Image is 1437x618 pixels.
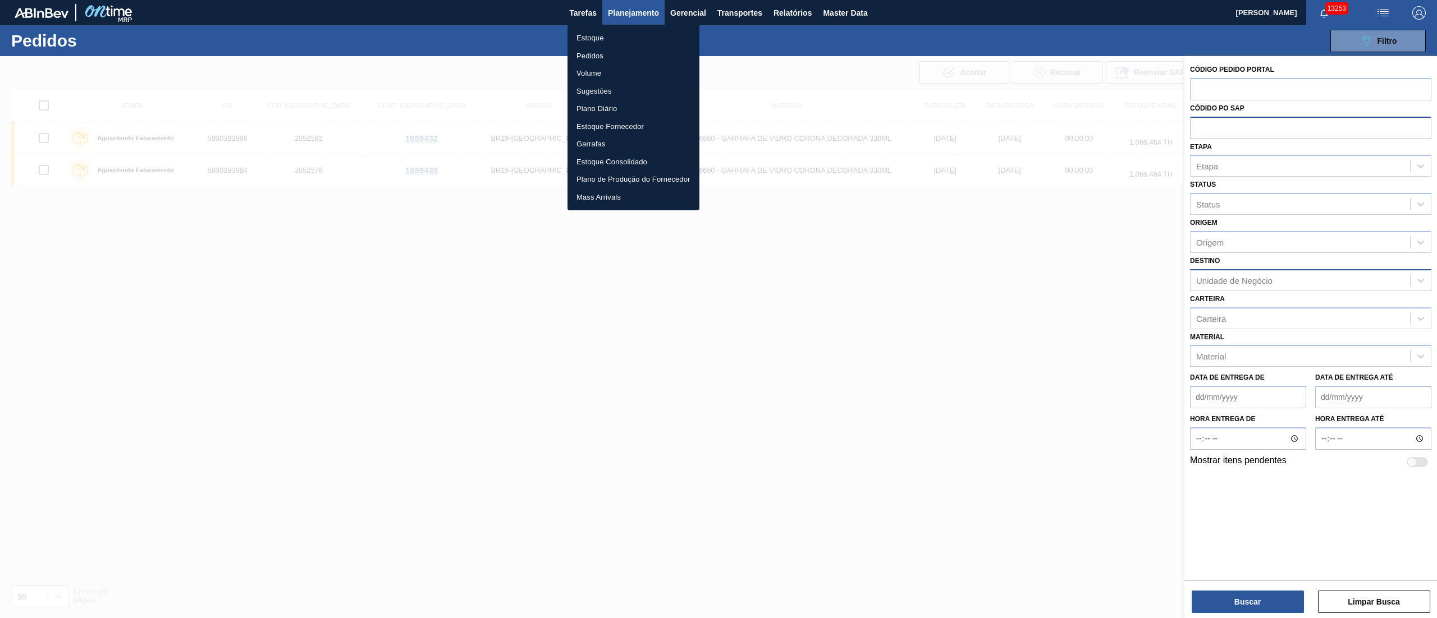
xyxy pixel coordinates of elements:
a: Estoque Fornecedor [568,118,699,136]
a: Sugestões [568,82,699,100]
a: Pedidos [568,47,699,65]
a: Plano Diário [568,100,699,118]
a: Estoque [568,29,699,47]
a: Volume [568,64,699,82]
a: Garrafas [568,135,699,153]
a: Estoque Consolidado [568,153,699,171]
a: Plano de Produção do Fornecedor [568,170,699,188]
a: Mass Arrivals [568,188,699,206]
